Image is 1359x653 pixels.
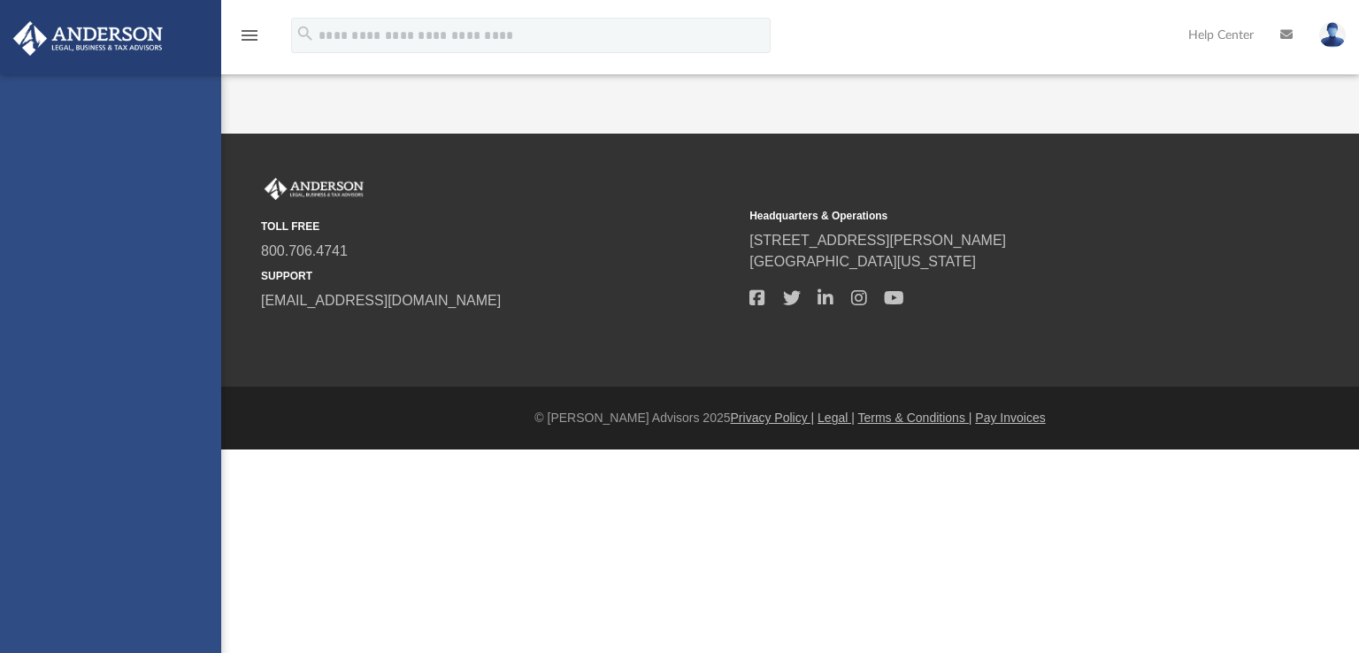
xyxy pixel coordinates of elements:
[731,411,815,425] a: Privacy Policy |
[239,25,260,46] i: menu
[261,219,737,234] small: TOLL FREE
[818,411,855,425] a: Legal |
[296,24,315,43] i: search
[749,233,1006,248] a: [STREET_ADDRESS][PERSON_NAME]
[749,254,976,269] a: [GEOGRAPHIC_DATA][US_STATE]
[858,411,972,425] a: Terms & Conditions |
[261,293,501,308] a: [EMAIL_ADDRESS][DOMAIN_NAME]
[8,21,168,56] img: Anderson Advisors Platinum Portal
[261,178,367,201] img: Anderson Advisors Platinum Portal
[221,409,1359,427] div: © [PERSON_NAME] Advisors 2025
[261,268,737,284] small: SUPPORT
[261,243,348,258] a: 800.706.4741
[1319,22,1346,48] img: User Pic
[239,34,260,46] a: menu
[975,411,1045,425] a: Pay Invoices
[749,208,1225,224] small: Headquarters & Operations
